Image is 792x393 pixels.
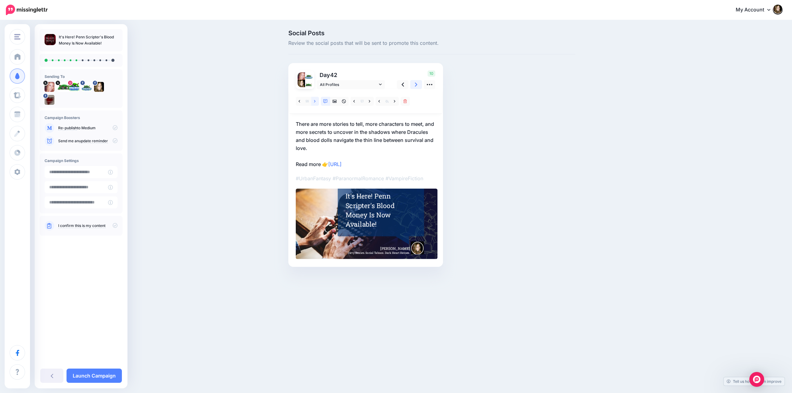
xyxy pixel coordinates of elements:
span: Social Posts [288,30,575,36]
img: MQSQsEJ6-30810.jpeg [57,82,72,92]
span: 10 [428,70,435,77]
a: My Account [730,2,783,18]
a: I confirm this is my content [58,223,105,228]
p: #UrbanFantasy #ParanormalRomance #VampireFiction [296,174,436,182]
img: HRzsaPVm-3629.jpeg [298,72,305,80]
a: [URL] [328,161,342,167]
a: update reminder [79,139,108,143]
img: picture-bsa83780.png [298,80,305,87]
img: picture-bsa83780.png [94,82,104,92]
div: Open Intercom Messenger [749,372,764,387]
img: 6d9333a0741c1fa2f60b17b58a73e5af_thumb.jpg [45,34,56,45]
a: Re-publish [58,126,77,130]
p: There are more stories to tell, more characters to meet, and more secrets to uncover in the shado... [296,120,436,168]
p: Day [317,70,386,79]
img: HRzsaPVm-3629.jpeg [45,82,54,92]
a: All Profiles [317,80,385,89]
img: 23668510_545315325860937_6691514972213608448_n-bsa126768.jpg [69,82,79,92]
span: 42 [330,72,337,78]
img: 15741097_1379536512076986_2282019521477070531_n-bsa45826.png [305,72,312,80]
h4: Campaign Settings [45,158,118,163]
span: [PERSON_NAME] [380,246,410,251]
p: Send me an [58,138,118,144]
p: to Medium [58,125,118,131]
img: 15741097_1379536512076986_2282019521477070531_n-bsa45826.png [82,82,92,92]
span: Dirty Stories. Social Taboos. Dark Heart Heroes. [348,250,410,256]
img: menu.png [14,34,20,40]
img: MQSQsEJ6-30810.jpeg [305,83,312,87]
p: It's Here! Penn Scripter's Blood Money Is Now Available! [59,34,118,46]
img: 293549987_461511562644616_8711008052447637941_n-bsa125342.jpg [45,95,54,105]
h4: Campaign Boosters [45,115,118,120]
span: Review the social posts that will be sent to promote this content. [288,39,575,47]
img: Missinglettr [6,5,48,15]
span: All Profiles [320,81,377,88]
a: Tell us how we can improve [724,377,785,386]
div: It's Here! Penn Scripter's Blood Money Is Now Available! [345,191,417,229]
h4: Sending To [45,74,118,79]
